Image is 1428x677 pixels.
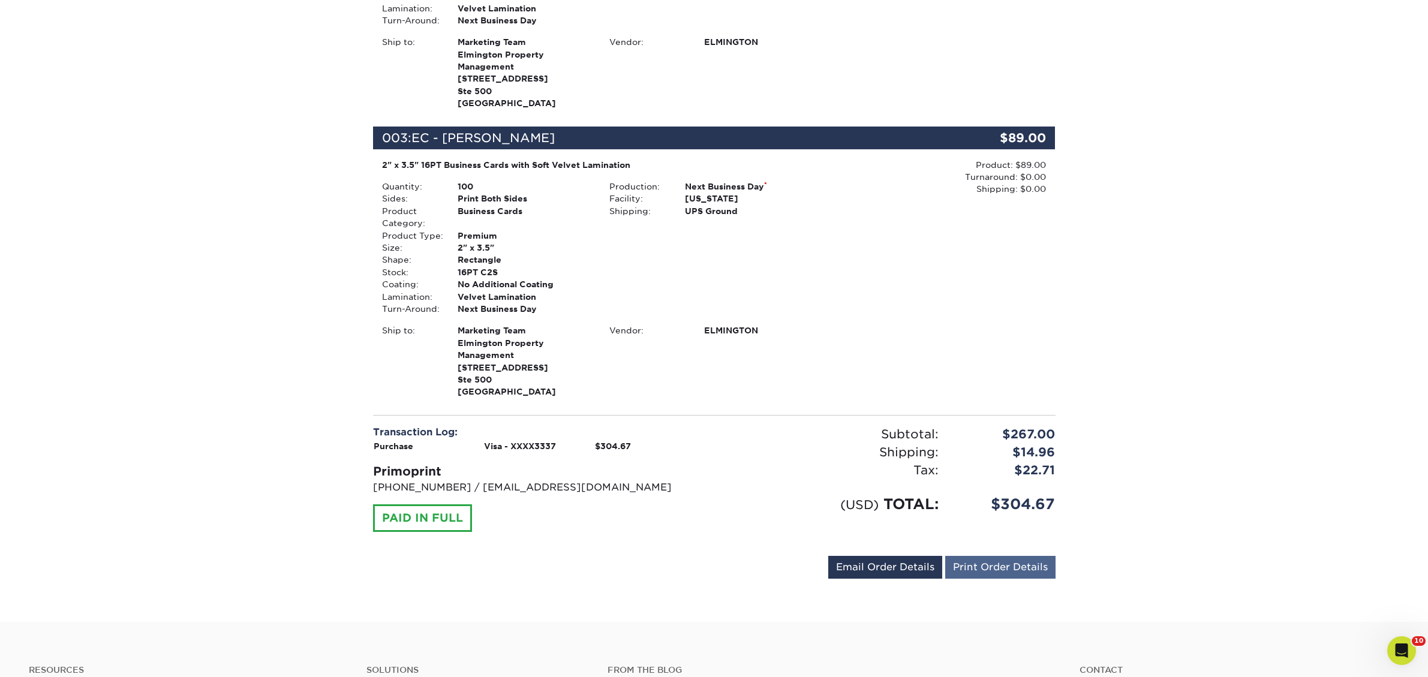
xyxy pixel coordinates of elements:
div: $304.67 [948,494,1065,515]
div: 2" x 3.5" [449,242,600,254]
div: Stock: [373,266,449,278]
div: $89.00 [942,127,1056,149]
div: Lamination: [373,2,449,14]
strong: Purchase [374,441,413,451]
span: EC - [PERSON_NAME] [411,131,555,145]
span: 10 [1412,636,1426,646]
h4: Solutions [366,665,590,675]
span: Elmington Property Management [458,337,591,362]
a: Contact [1080,665,1399,675]
div: Premium [449,230,600,242]
strong: [GEOGRAPHIC_DATA] [458,36,591,108]
strong: Visa - XXXX3337 [484,441,556,451]
div: Print Both Sides [449,192,600,204]
a: Email Order Details [828,556,942,579]
span: Ste 500 [458,85,591,97]
span: Elmington Property Management [458,49,591,73]
div: Shipping: [600,205,676,217]
small: (USD) [840,497,879,512]
div: Business Cards [449,205,600,230]
div: Product Type: [373,230,449,242]
div: Turn-Around: [373,303,449,315]
div: Shipping: [714,443,948,461]
span: [STREET_ADDRESS] [458,73,591,85]
iframe: Intercom live chat [1387,636,1416,665]
div: Subtotal: [714,425,948,443]
div: ELMINGTON [695,36,828,48]
div: Velvet Lamination [449,2,600,14]
div: Ship to: [373,36,449,109]
div: $267.00 [948,425,1065,443]
span: [STREET_ADDRESS] [458,362,591,374]
div: UPS Ground [676,205,828,217]
div: $22.71 [948,461,1065,479]
strong: [GEOGRAPHIC_DATA] [458,324,591,396]
div: Next Business Day [449,14,600,26]
div: Shape: [373,254,449,266]
div: Facility: [600,192,676,204]
div: $14.96 [948,443,1065,461]
div: Turn-Around: [373,14,449,26]
div: Product Category: [373,205,449,230]
p: [PHONE_NUMBER] / [EMAIL_ADDRESS][DOMAIN_NAME] [373,480,705,495]
div: Production: [600,180,676,192]
div: Sides: [373,192,449,204]
div: Product: $89.00 Turnaround: $0.00 Shipping: $0.00 [828,159,1046,195]
div: Vendor: [600,324,695,336]
div: 003: [373,127,942,149]
a: Print Order Details [945,556,1056,579]
div: Tax: [714,461,948,479]
div: Velvet Lamination [449,291,600,303]
div: 2" x 3.5" 16PT Business Cards with Soft Velvet Lamination [382,159,819,171]
h4: From the Blog [608,665,1048,675]
div: 100 [449,180,600,192]
div: Rectangle [449,254,600,266]
span: Ste 500 [458,374,591,386]
div: 16PT C2S [449,266,600,278]
div: Quantity: [373,180,449,192]
div: PAID IN FULL [373,504,472,532]
h4: Resources [29,665,348,675]
span: TOTAL: [883,495,939,513]
div: No Additional Coating [449,278,600,290]
div: ELMINGTON [695,324,828,336]
span: Marketing Team [458,324,591,336]
strong: $304.67 [595,441,631,451]
div: Transaction Log: [373,425,705,440]
div: Vendor: [600,36,695,48]
div: Coating: [373,278,449,290]
div: Primoprint [373,462,705,480]
div: Lamination: [373,291,449,303]
span: Marketing Team [458,36,591,48]
div: Size: [373,242,449,254]
div: Next Business Day [676,180,828,192]
div: Ship to: [373,324,449,398]
div: [US_STATE] [676,192,828,204]
div: Next Business Day [449,303,600,315]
